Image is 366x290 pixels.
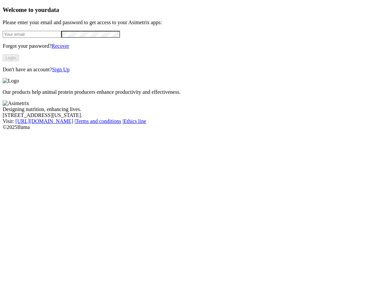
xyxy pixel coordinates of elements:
p: Our products help animal protein producers enhance productivity and effectiveness. [3,89,363,95]
p: Forgot your password? [3,43,363,49]
a: Recover [51,43,69,49]
button: Login [3,54,19,61]
a: [URL][DOMAIN_NAME] [16,118,73,124]
p: Don't have an account? [3,67,363,73]
a: Sign Up [52,67,70,72]
span: data [47,6,59,13]
div: Visit : | | [3,118,363,124]
h3: Welcome to your [3,6,363,14]
div: © 2025 Iluma [3,124,363,130]
img: Logo [3,78,19,84]
a: Ethics line [124,118,146,124]
div: Designing nutrition, enhancing lives. [3,106,363,112]
img: Asimetrix [3,100,29,106]
a: Terms and conditions [76,118,121,124]
div: [STREET_ADDRESS][US_STATE]. [3,112,363,118]
p: Please enter your email and password to get access to your Asimetrix apps: [3,20,363,26]
input: Your email [3,31,61,38]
